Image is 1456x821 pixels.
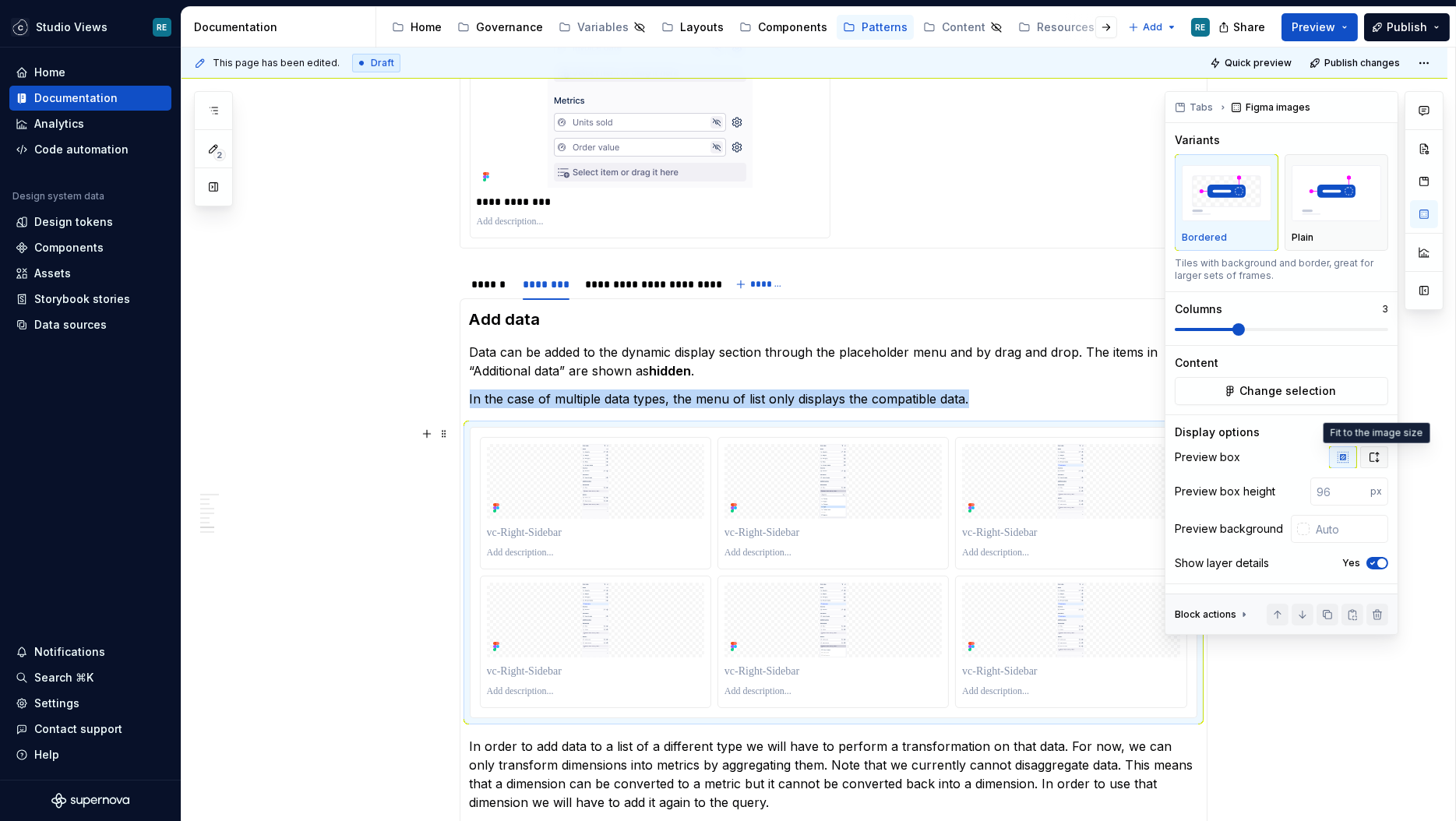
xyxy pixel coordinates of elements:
[1012,15,1118,40] a: Resources
[213,149,226,161] span: 2
[862,19,908,35] div: Patterns
[470,308,1197,330] h3: Add data
[213,57,340,69] span: This page has been edited.
[3,10,178,44] button: Studio ViewsRE
[36,19,108,35] div: Studio Views
[34,291,130,307] div: Storybook stories
[1233,19,1265,35] span: Share
[9,235,171,260] a: Components
[9,640,171,664] button: Notifications
[1305,52,1407,74] button: Publish changes
[733,15,834,40] a: Components
[9,86,171,111] a: Documentation
[917,15,1009,40] a: Content
[1324,423,1430,443] div: Fit to the image size
[1205,52,1299,74] button: Quick preview
[34,240,104,255] div: Components
[942,19,985,35] div: Content
[194,19,369,35] div: Documentation
[34,644,105,660] div: Notifications
[9,691,171,716] a: Settings
[680,19,724,35] div: Layouts
[34,696,79,711] div: Settings
[758,19,827,35] div: Components
[1364,13,1450,41] button: Publish
[1123,16,1182,38] button: Add
[9,261,171,286] a: Assets
[476,19,543,35] div: Governance
[451,15,549,40] a: Governance
[1143,21,1162,33] span: Add
[34,670,93,685] div: Search ⌘K
[371,57,394,69] span: Draft
[157,21,167,33] div: RE
[34,142,129,157] div: Code automation
[34,317,107,333] div: Data sources
[1324,57,1400,69] span: Publish changes
[34,214,113,230] div: Design tokens
[12,190,104,203] div: Design system data
[577,19,629,35] div: Variables
[9,742,171,767] button: Help
[386,12,1120,43] div: Page tree
[11,18,30,37] img: f5634f2a-3c0d-4c0b-9dc3-3862a3e014c7.png
[1211,13,1275,41] button: Share
[34,266,71,281] div: Assets
[9,60,171,85] a: Home
[655,15,730,40] a: Layouts
[837,15,914,40] a: Patterns
[34,721,122,737] div: Contact support
[470,737,1197,812] p: In order to add data to a list of a different type we will have to perform a transformation on th...
[470,343,1197,380] p: Data can be added to the dynamic display section through the placeholder menu and by drag and dro...
[9,210,171,234] a: Design tokens
[34,747,59,763] div: Help
[470,389,1197,408] p: In the case of multiple data types, the menu of list only displays the compatible data.
[9,111,171,136] a: Analytics
[411,19,442,35] div: Home
[9,312,171,337] a: Data sources
[1292,19,1335,35] span: Preview
[386,15,448,40] a: Home
[9,717,171,742] button: Contact support
[1281,13,1358,41] button: Preview
[9,665,171,690] button: Search ⌘K
[34,90,118,106] div: Documentation
[9,137,171,162] a: Code automation
[1037,19,1095,35] div: Resources
[51,793,129,809] svg: Supernova Logo
[650,363,692,379] strong: hidden
[1387,19,1427,35] span: Publish
[34,65,65,80] div: Home
[1196,21,1206,33] div: RE
[552,15,652,40] a: Variables
[9,287,171,312] a: Storybook stories
[34,116,84,132] div: Analytics
[1225,57,1292,69] span: Quick preview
